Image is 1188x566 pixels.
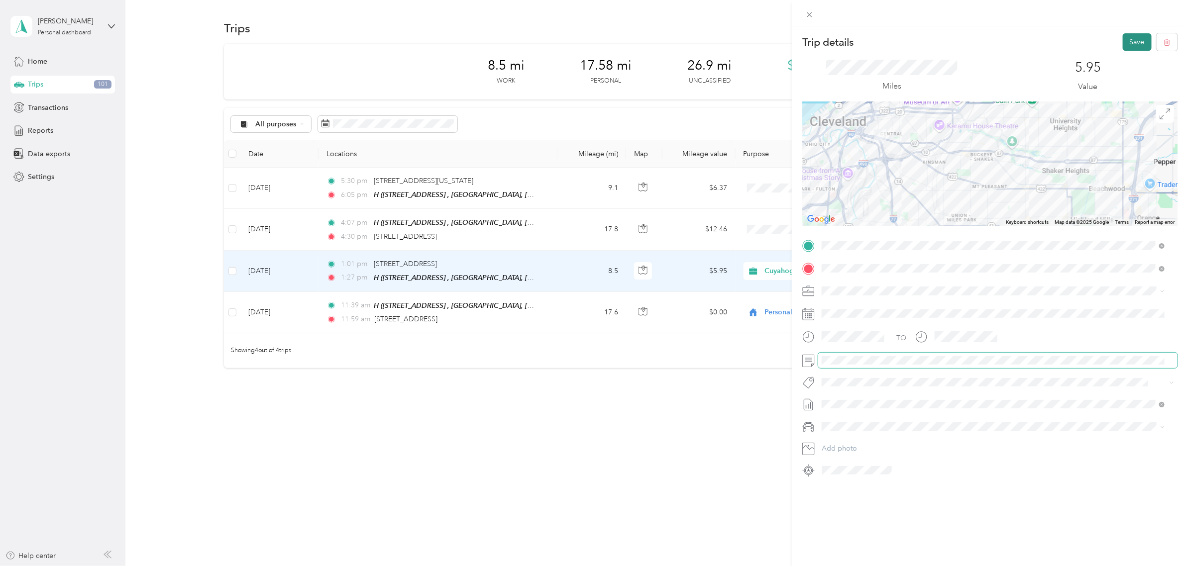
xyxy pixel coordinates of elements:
[897,333,907,343] div: TO
[805,213,838,226] a: Open this area in Google Maps (opens a new window)
[1132,510,1188,566] iframe: Everlance-gr Chat Button Frame
[805,213,838,226] img: Google
[1123,33,1152,51] button: Save
[1135,219,1175,225] a: Report a map error
[1115,219,1129,225] a: Terms (opens in new tab)
[1079,81,1098,93] p: Value
[1006,219,1049,226] button: Keyboard shortcuts
[802,35,854,49] p: Trip details
[1075,60,1101,76] p: 5.95
[1055,219,1109,225] span: Map data ©2025 Google
[882,80,901,93] p: Miles
[818,442,1178,456] button: Add photo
